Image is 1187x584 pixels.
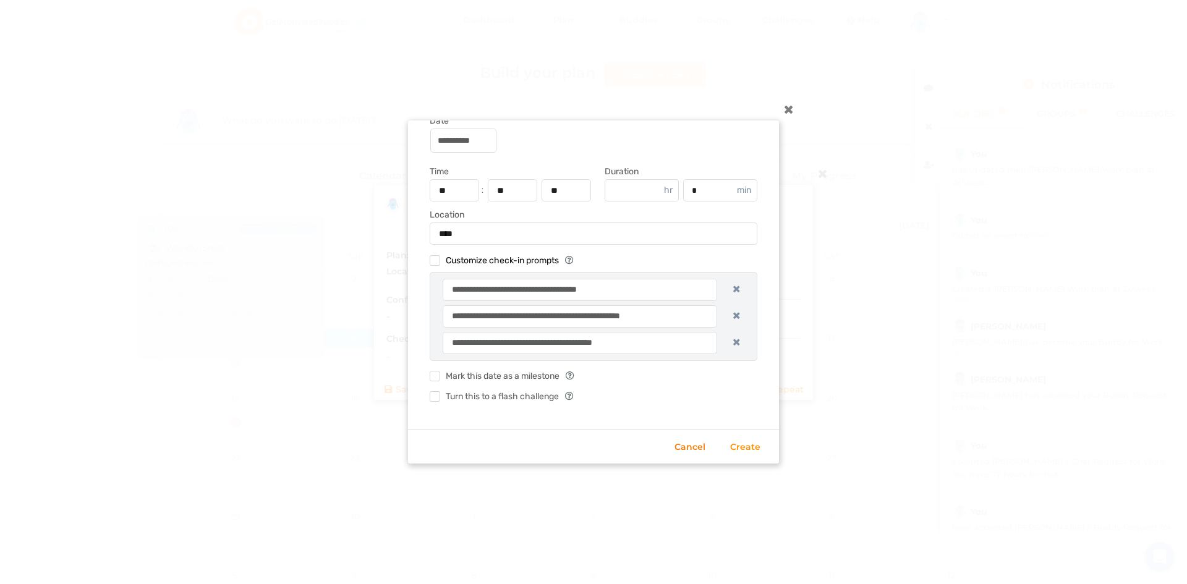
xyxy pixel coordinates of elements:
label: Turn this to a flash challenge [430,391,559,405]
h4: Duration [605,164,757,179]
input: Date [431,129,496,152]
span: min [737,184,751,197]
label: Mark this date as a milestone [430,371,559,384]
span: hr [664,184,673,197]
span: : [482,179,483,201]
label: Customize check-in prompts [430,255,559,269]
h4: Time [430,164,591,179]
h4: Location [430,208,757,222]
a: Cancel [674,439,705,454]
a: Create [730,439,760,454]
h4: Date [430,114,757,129]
